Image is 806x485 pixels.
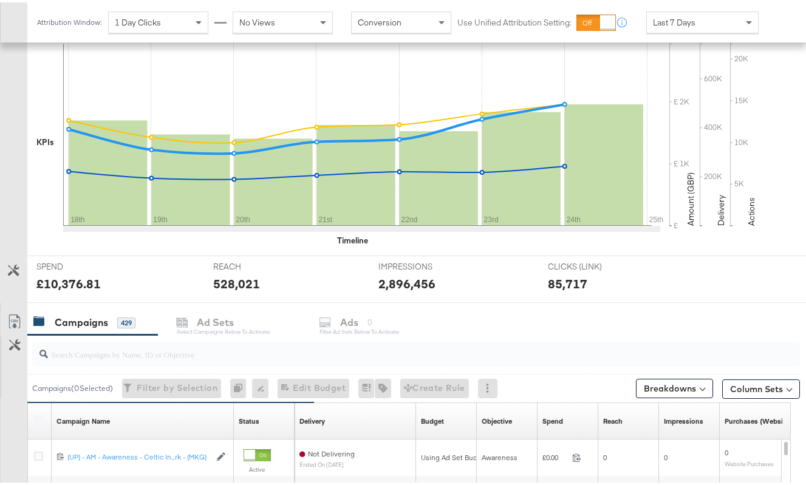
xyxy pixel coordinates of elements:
[239,414,259,424] a: Shows the current state of your Ad Campaign.
[56,414,110,424] div: Campaign Name
[48,335,733,359] input: Search Campaigns by Name, ID or Objective
[653,15,695,25] span: Last 7 Days
[548,273,588,290] div: 85,717
[117,315,135,326] div: 429
[230,376,252,396] div: 0
[603,450,607,460] span: 0
[32,381,113,392] div: Campaigns ( 0 Selected)
[664,414,703,424] a: The number of times your ad was served. On mobile apps an ad is counted as served the first time ...
[244,463,271,471] label: Active
[378,259,470,270] span: IMPRESSIONS
[722,377,800,396] button: Column Sets
[421,414,444,424] a: The maximum amount you're willing to spend on your ads, on average each day or over the lifetime ...
[299,459,355,466] sub: ended on [DATE]
[746,195,757,223] text: Actions
[67,450,210,460] a: (UP) - AM - Awareness - Celtic In...rk - (MKG)
[299,414,325,424] div: Delivery
[542,414,563,424] a: The total amount spent to date.
[603,414,623,424] a: The number of people your ad was served to.
[338,232,369,244] div: Timeline
[482,414,512,424] div: Objective
[482,450,517,460] span: Awareness
[378,273,435,290] div: 2,896,456
[239,414,259,424] div: Status
[239,15,275,25] span: No Views
[542,450,567,460] span: £0.00
[36,259,128,270] span: SPEND
[421,450,488,460] div: Using Ad Set Budget
[55,313,108,327] div: Campaigns
[542,414,563,424] div: Spend
[36,134,54,146] div: KPIs
[636,376,713,396] button: Breakdowns
[36,273,101,290] div: £10,376.81
[482,414,512,424] a: Your campaign's objective.
[664,414,703,424] div: Impressions
[214,273,261,290] div: 528,021
[685,170,696,223] text: Amount (GBP)
[299,414,325,424] a: Reflects the ability of your Ad Campaign to achieve delivery based on ad states, schedule and bud...
[725,458,774,465] sub: Website Purchases
[725,446,728,455] span: 0
[358,15,401,25] span: Conversion
[56,414,110,424] a: Your campaign name.
[603,414,623,424] div: Reach
[308,447,355,456] span: Not Delivering
[214,259,305,270] span: REACH
[36,16,102,24] div: Attribution Window:
[115,15,161,25] span: 1 Day Clicks
[664,450,668,460] span: 0
[548,259,640,270] span: CLICKS (LINK)
[457,15,572,26] label: Use Unified Attribution Setting:
[421,414,444,424] div: Budget
[715,192,726,223] text: Delivery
